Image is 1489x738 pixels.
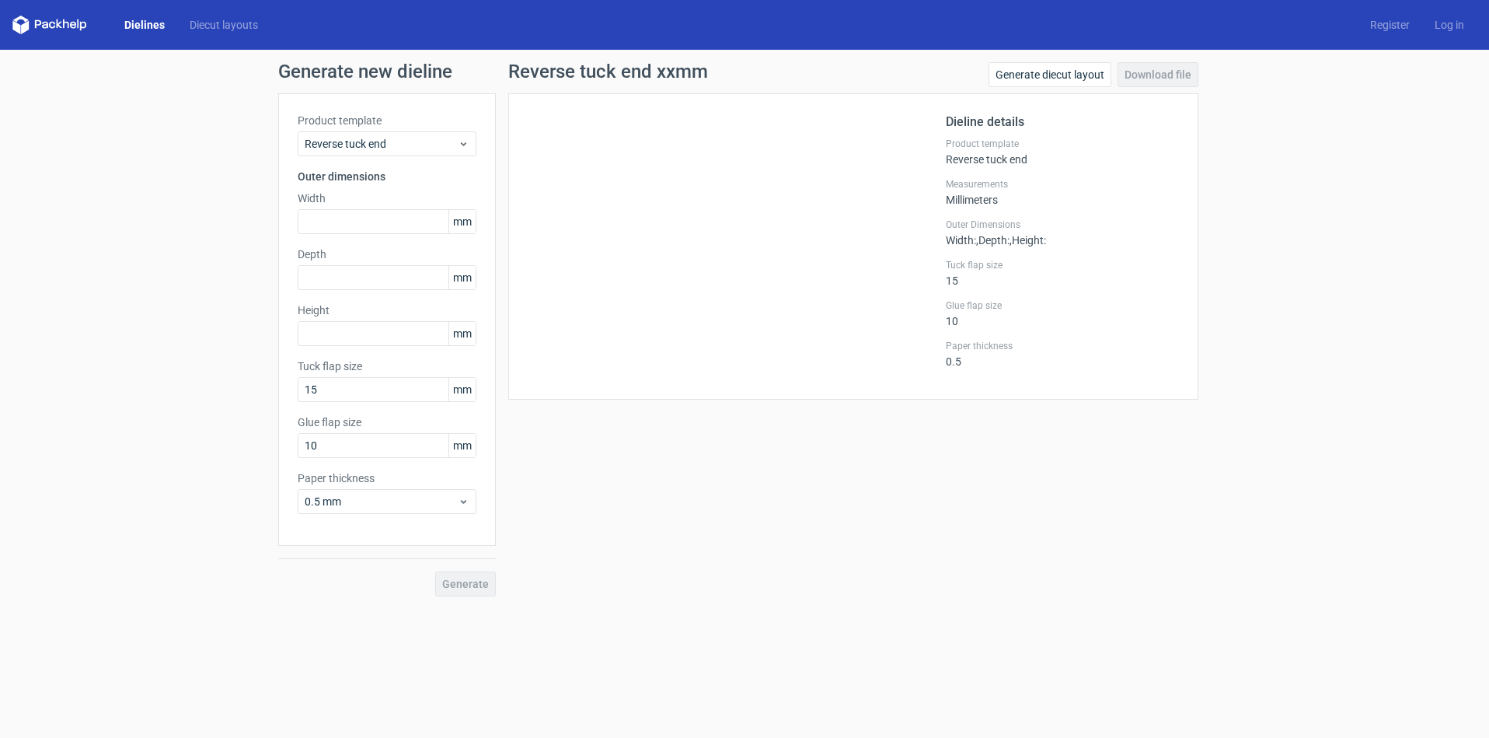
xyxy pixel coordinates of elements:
[298,359,476,374] label: Tuck flap size
[946,299,1179,312] label: Glue flap size
[298,113,476,128] label: Product template
[946,340,1179,368] div: 0.5
[298,247,476,262] label: Depth
[946,219,1179,231] label: Outer Dimensions
[946,138,1179,166] div: Reverse tuck end
[298,414,476,430] label: Glue flap size
[448,266,476,289] span: mm
[177,17,270,33] a: Diecut layouts
[278,62,1211,81] h1: Generate new dieline
[946,259,1179,287] div: 15
[1358,17,1422,33] a: Register
[448,210,476,233] span: mm
[976,234,1010,247] span: , Depth :
[448,378,476,401] span: mm
[1422,17,1477,33] a: Log in
[946,259,1179,271] label: Tuck flap size
[946,178,1179,206] div: Millimeters
[946,299,1179,327] div: 10
[298,303,476,318] label: Height
[305,494,458,509] span: 0.5 mm
[946,234,976,247] span: Width :
[298,191,476,206] label: Width
[946,340,1179,352] label: Paper thickness
[448,434,476,457] span: mm
[946,113,1179,131] h2: Dieline details
[298,169,476,184] h3: Outer dimensions
[508,62,708,81] h1: Reverse tuck end xxmm
[298,470,476,486] label: Paper thickness
[1010,234,1046,247] span: , Height :
[989,62,1111,87] a: Generate diecut layout
[946,178,1179,191] label: Measurements
[305,136,458,152] span: Reverse tuck end
[946,138,1179,150] label: Product template
[448,322,476,345] span: mm
[112,17,177,33] a: Dielines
